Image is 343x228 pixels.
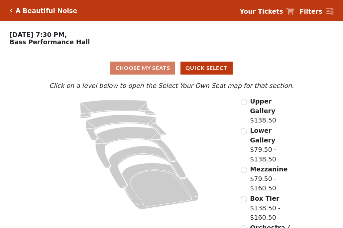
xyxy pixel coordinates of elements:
[86,115,166,140] path: Lower Gallery - Seats Available: 74
[10,8,13,13] a: Click here to go back to filters
[48,81,295,91] p: Click on a level below to open the Select Your Own Seat map for that section.
[80,100,156,118] path: Upper Gallery - Seats Available: 288
[299,8,322,15] strong: Filters
[250,165,287,173] span: Mezzanine
[122,163,199,209] path: Orchestra / Parterre Circle - Seats Available: 26
[250,194,295,222] label: $138.50 - $160.50
[250,97,295,125] label: $138.50
[299,7,333,16] a: Filters
[240,7,294,16] a: Your Tickets
[250,195,279,202] span: Box Tier
[16,7,77,15] h5: A Beautiful Noise
[250,164,295,193] label: $79.50 - $160.50
[250,126,295,164] label: $79.50 - $138.50
[180,62,233,75] button: Quick Select
[240,8,283,15] strong: Your Tickets
[250,127,275,144] span: Lower Gallery
[250,98,275,114] span: Upper Gallery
